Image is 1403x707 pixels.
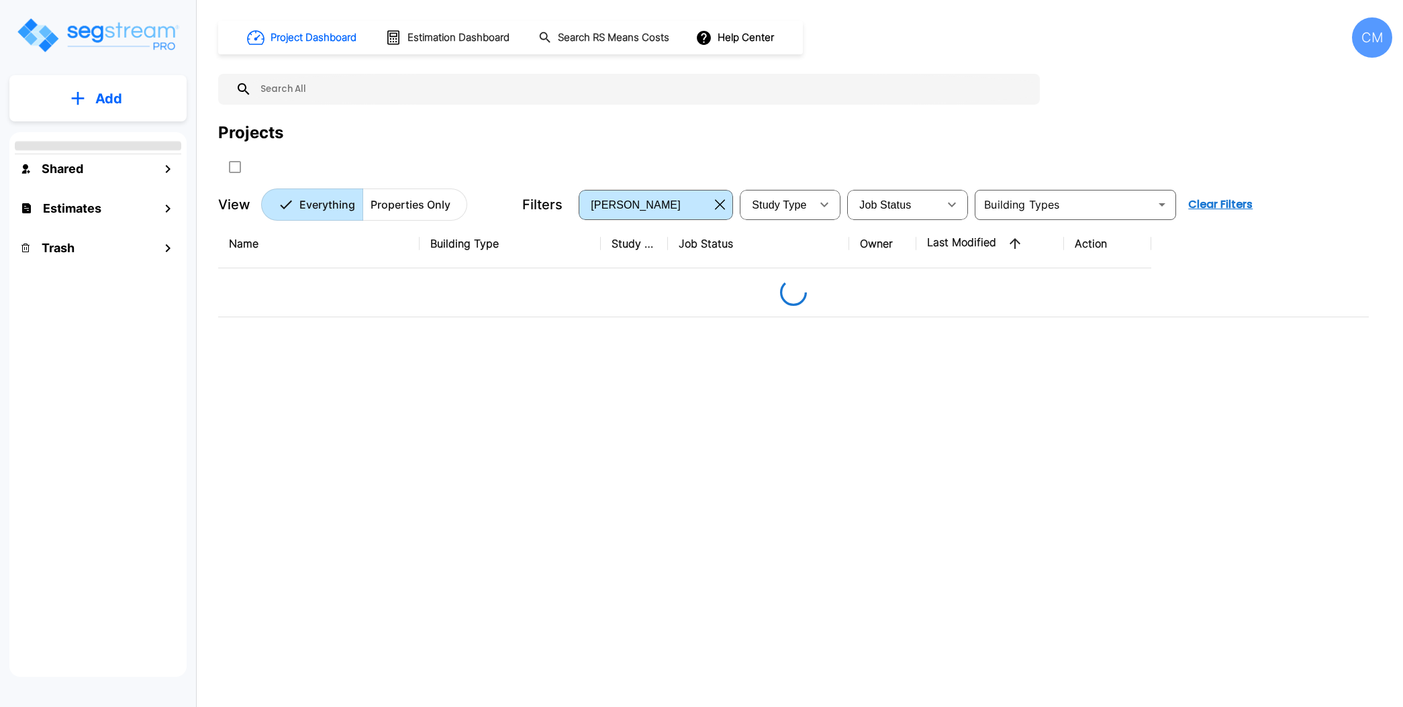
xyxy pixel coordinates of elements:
[252,74,1033,105] input: Search All
[271,30,356,46] h1: Project Dashboard
[261,188,467,221] div: Platform
[218,121,283,145] div: Projects
[380,23,517,52] button: Estimation Dashboard
[742,186,811,223] div: Select
[218,219,420,268] th: Name
[371,197,450,213] p: Properties Only
[242,23,364,52] button: Project Dashboard
[218,195,250,215] p: View
[42,239,75,257] h1: Trash
[522,195,563,215] p: Filters
[407,30,510,46] h1: Estimation Dashboard
[859,199,911,211] span: Job Status
[362,188,467,221] button: Properties Only
[299,197,355,213] p: Everything
[15,16,180,54] img: Logo
[43,199,101,217] h1: Estimates
[222,154,248,180] button: SelectAll
[42,160,83,178] h1: Shared
[601,219,668,268] th: Study Type
[849,219,916,268] th: Owner
[668,219,849,268] th: Job Status
[752,199,806,211] span: Study Type
[95,89,122,109] p: Add
[1153,195,1171,214] button: Open
[261,188,363,221] button: Everything
[9,79,187,118] button: Add
[533,25,677,51] button: Search RS Means Costs
[420,219,601,268] th: Building Type
[850,186,938,223] div: Select
[1064,219,1151,268] th: Action
[916,219,1064,268] th: Last Modified
[693,25,779,50] button: Help Center
[1352,17,1392,58] div: CM
[558,30,669,46] h1: Search RS Means Costs
[979,195,1150,214] input: Building Types
[1183,191,1258,218] button: Clear Filters
[581,186,710,223] div: Select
